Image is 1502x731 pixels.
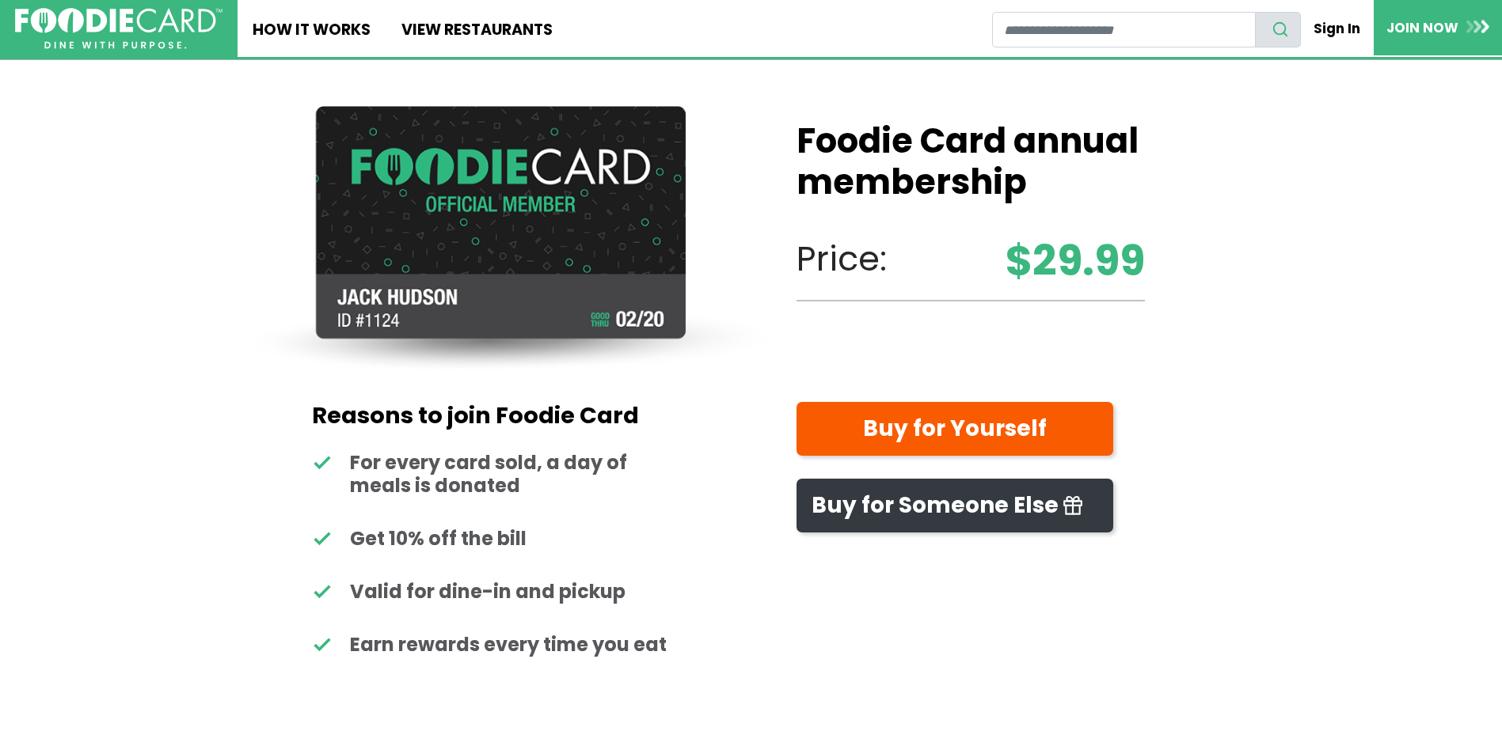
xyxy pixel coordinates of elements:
[797,479,1113,533] a: Buy for Someone Else
[312,452,675,498] li: For every card sold, a day of meals is donated
[312,402,675,430] h2: Reasons to join Foodie Card
[312,528,675,551] li: Get 10% off the bill
[797,233,1145,285] p: Price:
[312,634,675,657] li: Earn rewards every time you eat
[1255,12,1301,47] button: search
[312,581,675,604] li: Valid for dine-in and pickup
[1301,11,1374,46] a: Sign In
[797,402,1113,456] a: Buy for Yourself
[1006,229,1145,292] strong: $29.99
[992,12,1256,47] input: restaurant search
[15,8,222,50] img: FoodieCard; Eat, Drink, Save, Donate
[797,121,1145,203] h1: Foodie Card annual membership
